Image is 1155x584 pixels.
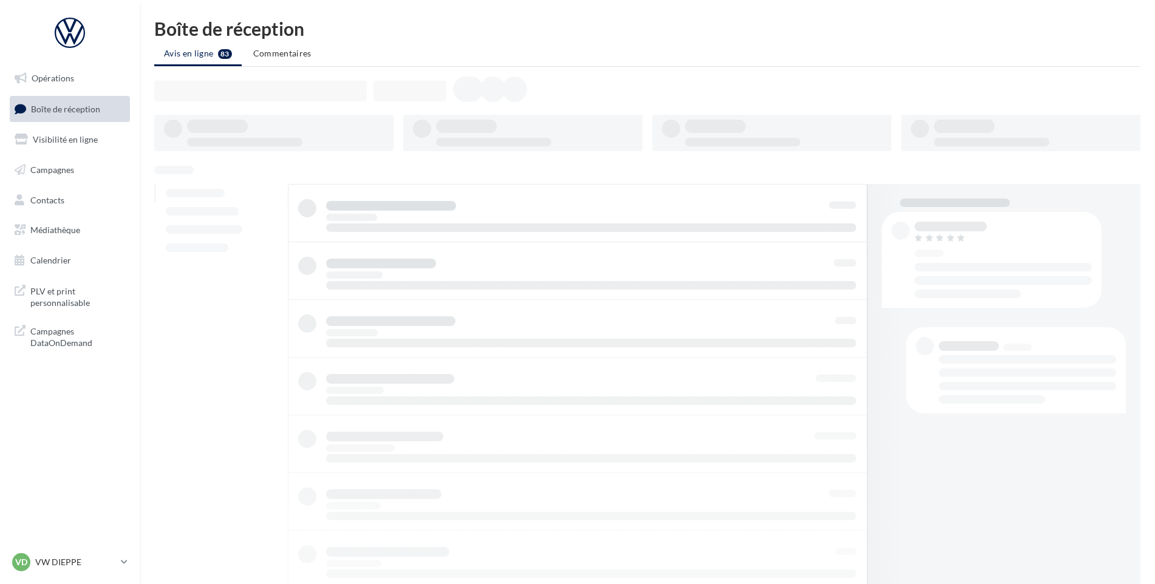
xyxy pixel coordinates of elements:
span: Contacts [30,194,64,205]
a: Opérations [7,66,132,91]
a: Contacts [7,188,132,213]
div: Boîte de réception [154,19,1140,38]
span: Opérations [32,73,74,83]
span: Campagnes DataOnDemand [30,323,125,349]
span: Visibilité en ligne [33,134,98,144]
a: Visibilité en ligne [7,127,132,152]
span: Campagnes [30,165,74,175]
span: Boîte de réception [31,103,100,114]
span: VD [15,556,27,568]
span: Calendrier [30,255,71,265]
a: Calendrier [7,248,132,273]
span: PLV et print personnalisable [30,283,125,309]
a: Campagnes [7,157,132,183]
a: Campagnes DataOnDemand [7,318,132,354]
a: VD VW DIEPPE [10,551,130,574]
a: Boîte de réception [7,96,132,122]
a: Médiathèque [7,217,132,243]
span: Médiathèque [30,225,80,235]
a: PLV et print personnalisable [7,278,132,314]
p: VW DIEPPE [35,556,116,568]
span: Commentaires [253,48,312,58]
